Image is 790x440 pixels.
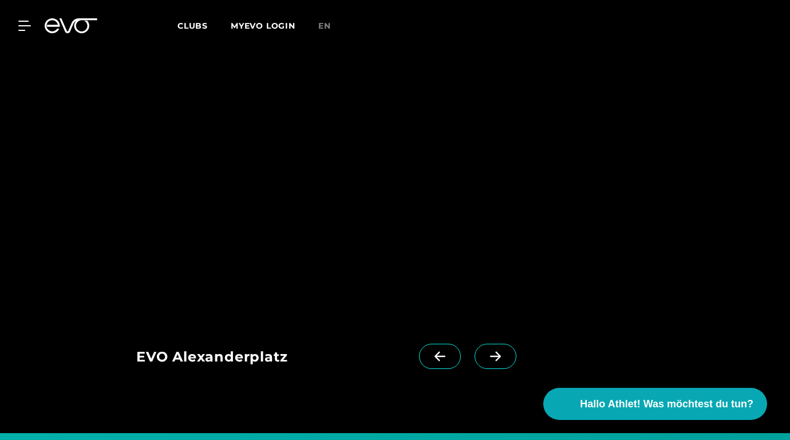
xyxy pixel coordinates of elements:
a: en [318,19,345,33]
a: Clubs [177,20,231,31]
button: Hallo Athlet! Was möchtest du tun? [543,388,767,420]
span: Clubs [177,21,208,31]
a: MYEVO LOGIN [231,21,295,31]
span: Hallo Athlet! Was möchtest du tun? [580,396,753,412]
span: en [318,21,331,31]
